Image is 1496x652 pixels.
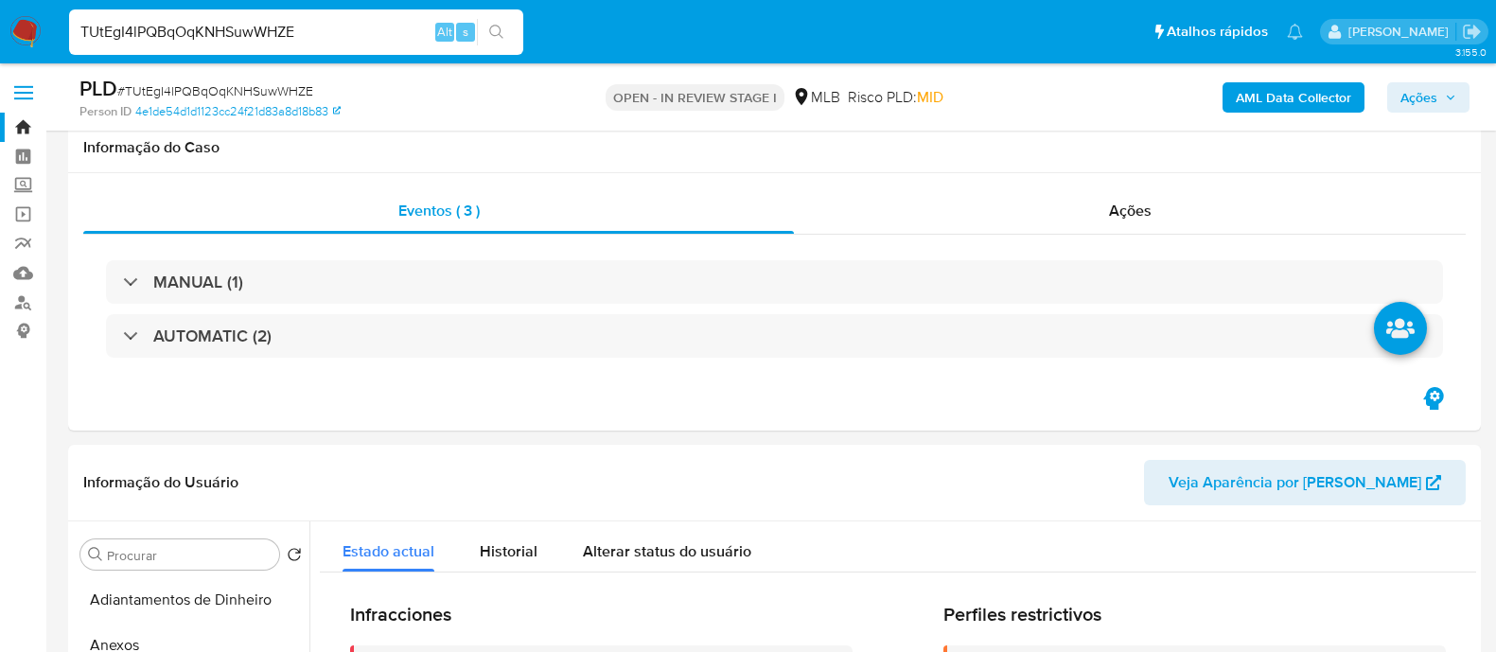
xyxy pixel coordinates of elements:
[107,547,272,564] input: Procurar
[1167,22,1268,42] span: Atalhos rápidos
[287,547,302,568] button: Retornar ao pedido padrão
[73,577,309,623] button: Adiantamentos de Dinheiro
[1109,200,1152,221] span: Ações
[106,260,1443,304] div: MANUAL (1)
[83,473,238,492] h1: Informação do Usuário
[477,19,516,45] button: search-icon
[106,314,1443,358] div: AUTOMATIC (2)
[1287,24,1303,40] a: Notificações
[1236,82,1351,113] b: AML Data Collector
[79,103,132,120] b: Person ID
[117,81,313,100] span: # TUtEgI4lPQBqOqKNHSuwWHZE
[1387,82,1470,113] button: Ações
[83,138,1466,157] h1: Informação do Caso
[848,87,943,108] span: Risco PLD:
[1144,460,1466,505] button: Veja Aparência por [PERSON_NAME]
[1223,82,1364,113] button: AML Data Collector
[463,23,468,41] span: s
[135,103,341,120] a: 4e1de54d1d1123cc24f21d83a8d18b83
[69,20,523,44] input: Pesquise usuários ou casos...
[606,84,784,111] p: OPEN - IN REVIEW STAGE I
[153,272,243,292] h3: MANUAL (1)
[153,326,272,346] h3: AUTOMATIC (2)
[792,87,840,108] div: MLB
[437,23,452,41] span: Alt
[398,200,480,221] span: Eventos ( 3 )
[1462,22,1482,42] a: Sair
[1400,82,1437,113] span: Ações
[79,73,117,103] b: PLD
[917,86,943,108] span: MID
[88,547,103,562] button: Procurar
[1348,23,1455,41] p: laisa.felismino@mercadolivre.com
[1169,460,1421,505] span: Veja Aparência por [PERSON_NAME]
